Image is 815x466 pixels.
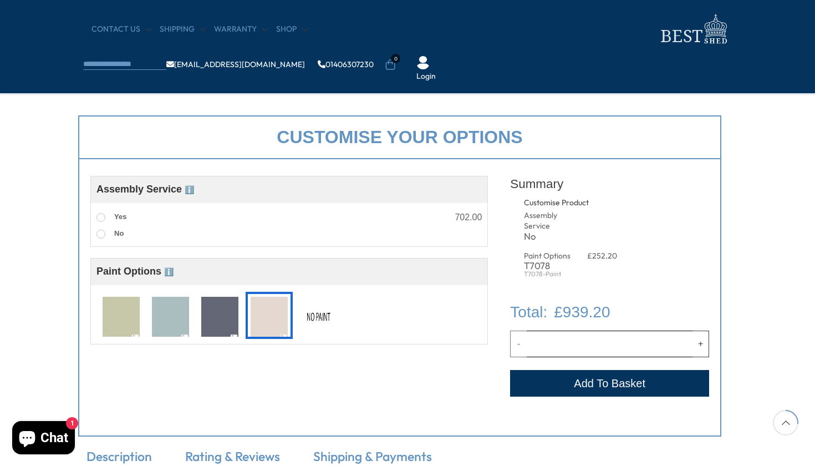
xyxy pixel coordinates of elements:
a: 01406307230 [318,60,374,68]
a: 0 [385,59,396,70]
div: T7010 [98,292,145,339]
img: logo [654,11,732,47]
div: T7078-Paint [524,271,578,277]
input: Quantity [527,331,692,357]
div: Assembly Service [524,210,578,232]
span: Yes [114,212,126,221]
span: ℹ️ [185,185,194,194]
div: Paint Options [524,251,578,262]
img: T7033 [201,297,238,338]
a: CONTACT US [91,24,151,35]
button: Decrease quantity [510,331,527,357]
a: Warranty [214,24,268,35]
div: T7078 [524,261,578,271]
span: £252.20 [587,251,617,261]
div: 702.00 [455,213,482,222]
button: Increase quantity [692,331,709,357]
img: T7010 [103,297,140,338]
div: T7078 [246,292,293,339]
span: No [114,229,124,237]
div: Customise Product [524,197,609,209]
span: 0 [391,54,400,63]
a: [EMAIL_ADDRESS][DOMAIN_NAME] [166,60,305,68]
img: T7078 [251,297,288,338]
span: Assembly Service [96,184,194,195]
a: Login [416,71,436,82]
a: Shipping [160,24,206,35]
div: Customise your options [78,115,721,159]
span: ℹ️ [164,267,174,276]
span: £939.20 [554,301,610,323]
a: Shop [276,24,308,35]
div: T7024 [147,292,194,339]
span: Paint Options [96,266,174,277]
div: No [524,232,578,241]
div: No Paint [295,292,342,339]
div: Summary [510,170,709,197]
div: T7033 [196,292,243,339]
inbox-online-store-chat: Shopify online store chat [9,421,78,457]
img: No Paint [300,297,337,338]
img: User Icon [416,56,430,69]
img: T7024 [152,297,189,338]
